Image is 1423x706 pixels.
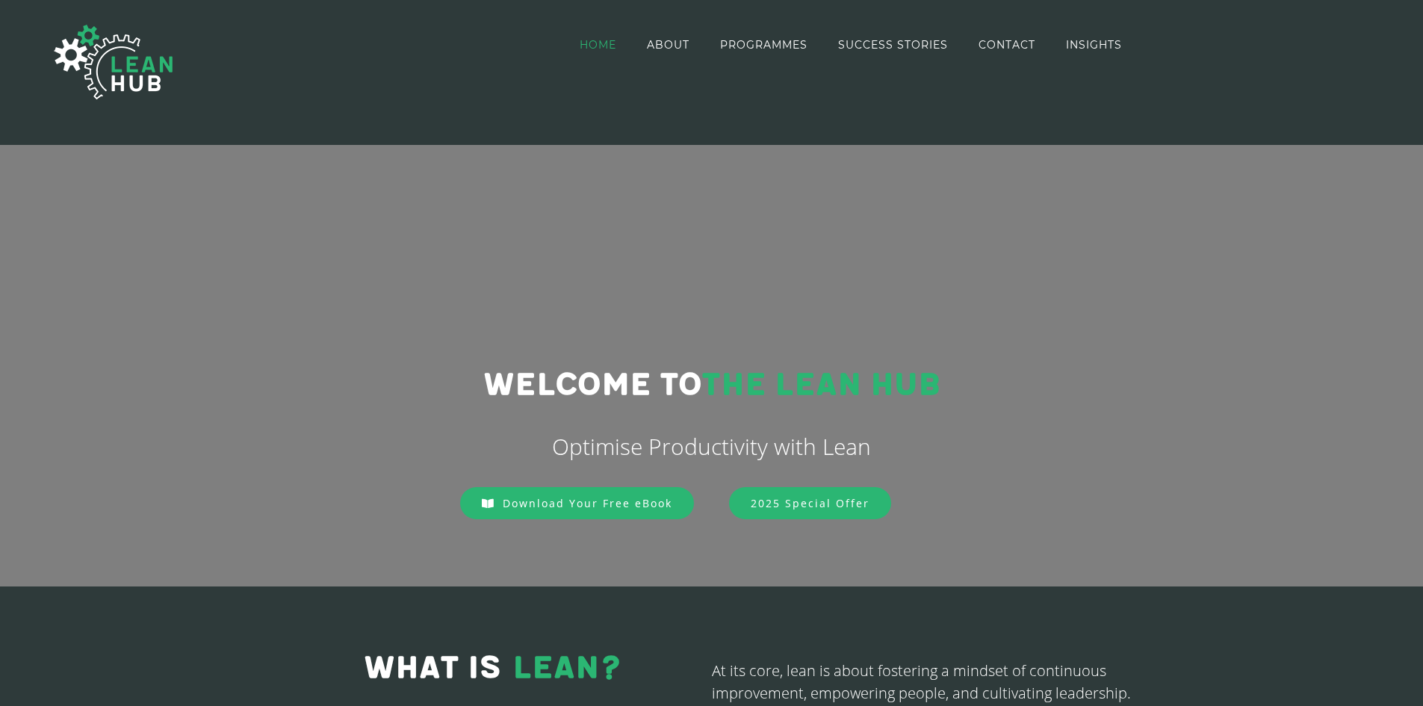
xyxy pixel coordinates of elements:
a: ABOUT [647,1,689,87]
span: Optimise Productivity with Lean [552,431,871,462]
span: CONTACT [979,40,1035,50]
span: INSIGHTS [1066,40,1122,50]
span: Welcome to [483,366,701,404]
a: HOME [580,1,616,87]
nav: Main Menu [580,1,1122,87]
span: LEAN? [512,649,622,687]
img: The Lean Hub | Optimising productivity with Lean Logo [39,9,188,115]
span: SUCCESS STORIES [838,40,948,50]
span: Download Your Free eBook [503,496,672,510]
span: HOME [580,40,616,50]
a: INSIGHTS [1066,1,1122,87]
span: PROGRAMMES [720,40,807,50]
a: PROGRAMMES [720,1,807,87]
a: SUCCESS STORIES [838,1,948,87]
a: Download Your Free eBook [460,487,694,519]
span: THE LEAN HUB [701,366,940,404]
span: WHAT IS [364,649,500,687]
a: CONTACT [979,1,1035,87]
span: ABOUT [647,40,689,50]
